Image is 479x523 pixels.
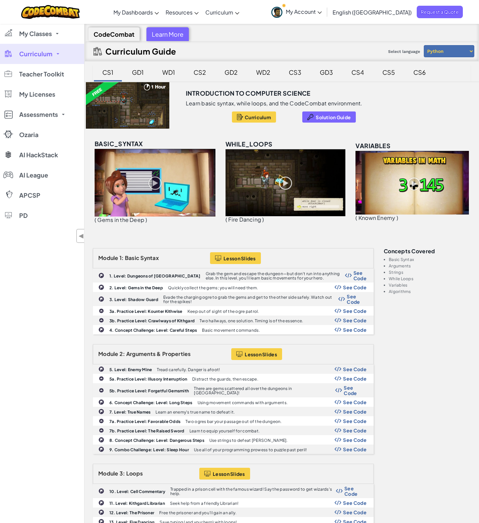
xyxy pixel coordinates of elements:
p: There are gems scattered all over the dungeons in [GEOGRAPHIC_DATA]! [194,386,335,395]
span: 2: [119,350,125,357]
p: Keep out of sight of the ogre patrol. [187,309,259,314]
span: Curriculum [19,51,53,57]
li: Variables [389,283,471,287]
span: See Code [343,428,367,433]
span: Teacher Toolkit [19,71,64,77]
span: Lesson Slides [224,256,256,261]
span: Curriculum [245,115,271,120]
span: See Code [353,270,367,281]
p: Two ogres bar your passage out of the dungeon. [185,419,281,424]
b: 2. Level: Gems in the Deep [109,285,163,290]
div: CS5 [376,64,402,80]
li: Arguments [389,264,471,268]
span: My Dashboards [113,9,153,16]
img: CodeCombat logo [21,5,80,19]
span: See Code [343,418,367,424]
span: Basic Syntax [125,254,159,261]
button: Solution Guide [302,111,356,123]
b: 7. Level: True Names [109,410,150,415]
a: 2. Level: Gems in the Deep Quickly collect the gems; you will need them. Show Code Logo See Code [93,283,374,292]
div: CS3 [282,64,308,80]
span: See Code [343,437,367,443]
span: See Code [343,500,367,505]
a: Curriculum [202,3,243,21]
span: Select language [385,46,423,57]
span: Module [98,254,118,261]
img: IconPracticeLevel.svg [99,376,104,381]
p: Grab the gem and escape the dungeon—but don’t run into anything else. In this level, you’ll learn... [206,271,345,280]
img: IconPracticeLevel.svg [99,308,104,314]
button: Lesson Slides [199,468,250,480]
span: Fire Dancing [228,216,261,223]
img: basic_syntax_unlocked.png [95,149,215,217]
span: Module [98,470,118,477]
p: Seek help from a friendly Librarian! [170,501,239,505]
img: Show Code Logo [335,285,341,290]
img: IconChallengeLevel.svg [98,284,104,290]
span: variables [355,142,390,150]
span: See Code [344,486,367,496]
b: 7a. Practice Level: Favorable Odds [109,419,180,424]
b: 5b. Practice Level: Forgetful Gemsmith [109,388,189,393]
b: 7b. Practice Level: The Raised Sword [109,428,184,433]
p: Basic movement commands. [202,328,260,332]
div: GD2 [218,64,244,80]
div: WD2 [249,64,277,80]
span: AI HackStack [19,152,58,158]
a: 6. Concept Challenge: Level: Long Steps Using movement commands with arguments. Show Code Logo Se... [93,397,374,407]
span: Assessments [19,111,58,118]
a: 11. Level: Kithgard Librarian Seek help from a friendly Librarian! Show Code Logo See Code [93,498,374,508]
img: Show Code Logo [335,437,341,442]
img: IconChallengeLevel.svg [98,437,104,443]
p: Evade the charging ogre to grab the gems and get to the other side safely. Watch out for the spikes! [163,295,338,304]
span: See Code [343,318,367,323]
span: Module [98,350,118,357]
a: 9. Combo Challenge: Level: Sleep Hour Use all of your programming prowess to puzzle past peril! S... [93,445,374,454]
a: 3b. Practice Level: Crawlways of Kithgard Two hallways, one solution. Timing is of the essence. S... [93,316,374,325]
a: 12. Level: The Prisoner Free the prisoner and you'll gain an ally. Show Code Logo See Code [93,508,374,517]
a: 8. Concept Challenge: Level: Dangerous Steps Use strings to defeat [PERSON_NAME]. Show Code Logo ... [93,435,374,445]
button: Lesson Slides [210,252,261,264]
a: Resources [162,3,202,21]
span: ( [355,214,357,221]
img: IconPracticeLevel.svg [99,388,104,393]
a: 7a. Practice Level: Favorable Odds Two ogres bar your passage out of the dungeon. Show Code Logo ... [93,416,374,426]
p: Use all of your programming prowess to puzzle past peril! [194,448,307,452]
b: 1. Level: Dungeons of [GEOGRAPHIC_DATA] [109,273,201,279]
span: See Code [343,510,367,515]
div: CS2 [187,64,213,80]
a: Request a Quote [417,6,463,18]
b: 3b. Practice Level: Crawlways of Kithgard [109,318,195,323]
b: 3. Level: Shadow Guard [109,297,158,302]
img: IconChallengeLevel.svg [98,500,104,506]
b: 9. Combo Challenge: Level: Sleep Hour [109,447,189,452]
img: IconChallengeLevel.svg [98,296,104,302]
span: My Account [286,8,322,15]
img: IconChallengeLevel.svg [98,399,104,405]
img: Show Code Logo [335,400,341,404]
h2: Curriculum Guide [105,46,176,56]
span: My Licenses [19,91,55,97]
img: Show Code Logo [335,428,341,433]
a: 7b. Practice Level: The Raised Sword Learn to equip yourself for combat. Show Code Logo See Code [93,426,374,435]
span: English ([GEOGRAPHIC_DATA]) [333,9,412,16]
b: 8. Concept Challenge: Level: Dangerous Steps [109,438,204,443]
img: while_loops_unlocked.png [226,149,345,217]
img: IconChallengeLevel.svg [98,366,104,372]
b: 11. Level: Kithgard Librarian [109,501,165,506]
p: Learn basic syntax, while loops, and the CodeCombat environment. [186,100,363,107]
b: 6. Concept Challenge: Level: Long Steps [109,400,193,405]
a: 7. Level: True Names Learn an enemy's true name to defeat it. Show Code Logo See Code [93,407,374,416]
button: Lesson Slides [231,348,282,360]
img: IconChallengeLevel.svg [98,446,104,452]
a: My Dashboards [110,3,162,21]
span: ( [95,216,96,223]
img: IconCurriculumGuide.svg [94,47,102,56]
b: 5a. Practice Level: Illusory Interruption [109,377,187,382]
span: basic_syntax [95,140,143,148]
img: Show Code Logo [335,308,341,313]
p: Use strings to defeat [PERSON_NAME]. [209,438,288,443]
